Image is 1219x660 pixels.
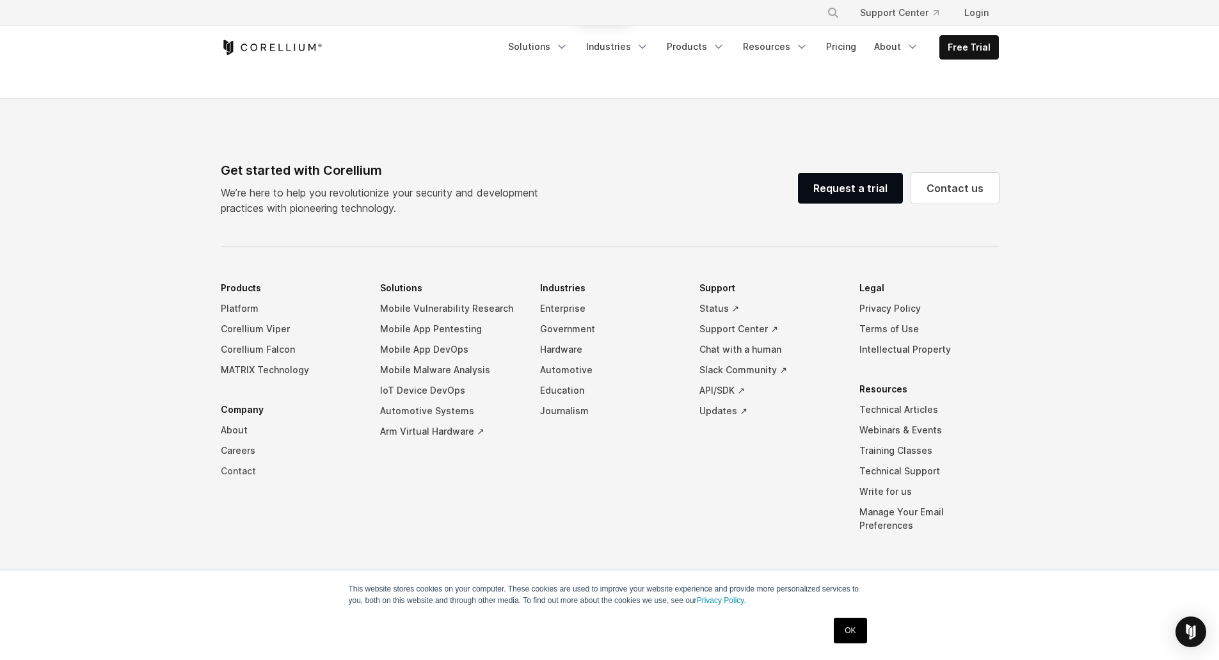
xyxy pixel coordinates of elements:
div: Navigation Menu [221,278,999,555]
div: Get started with Corellium [221,161,548,180]
div: Navigation Menu [500,35,999,60]
a: Solutions [500,35,576,58]
a: Resources [735,35,816,58]
a: IoT Device DevOps [380,380,520,401]
a: Manage Your Email Preferences [859,502,999,536]
button: Search [822,1,845,24]
a: Training Classes [859,440,999,461]
a: Terms of Use [859,319,999,339]
a: Products [659,35,733,58]
a: Pricing [818,35,864,58]
a: Support Center [850,1,949,24]
a: MATRIX Technology [221,360,360,380]
a: Platform [221,298,360,319]
p: We’re here to help you revolutionize your security and development practices with pioneering tech... [221,185,548,216]
a: Updates ↗ [699,401,839,421]
a: Automotive [540,360,680,380]
a: Arm Virtual Hardware ↗ [380,421,520,442]
a: API/SDK ↗ [699,380,839,401]
a: Privacy Policy [859,298,999,319]
a: Technical Support [859,461,999,481]
a: Contact us [911,173,999,204]
a: Mobile App Pentesting [380,319,520,339]
div: Open Intercom Messenger [1175,616,1206,647]
a: Corellium Falcon [221,339,360,360]
a: Careers [221,440,360,461]
a: About [221,420,360,440]
a: OK [834,618,866,643]
a: Intellectual Property [859,339,999,360]
a: Education [540,380,680,401]
div: Navigation Menu [811,1,999,24]
a: Automotive Systems [380,401,520,421]
a: Privacy Policy. [697,596,746,605]
a: Technical Articles [859,399,999,420]
a: Mobile Vulnerability Research [380,298,520,319]
a: About [866,35,927,58]
a: Hardware [540,339,680,360]
a: Login [954,1,999,24]
a: Corellium Viper [221,319,360,339]
a: Chat with a human [699,339,839,360]
a: Slack Community ↗ [699,360,839,380]
a: Webinars & Events [859,420,999,440]
a: Support Center ↗ [699,319,839,339]
a: Enterprise [540,298,680,319]
a: Free Trial [940,36,998,59]
a: Mobile Malware Analysis [380,360,520,380]
a: Contact [221,461,360,481]
a: Corellium Home [221,40,323,55]
p: This website stores cookies on your computer. These cookies are used to improve your website expe... [349,583,871,606]
a: Write for us [859,481,999,502]
a: Government [540,319,680,339]
a: Journalism [540,401,680,421]
a: Mobile App DevOps [380,339,520,360]
a: Request a trial [798,173,903,204]
a: Industries [578,35,657,58]
a: Status ↗ [699,298,839,319]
